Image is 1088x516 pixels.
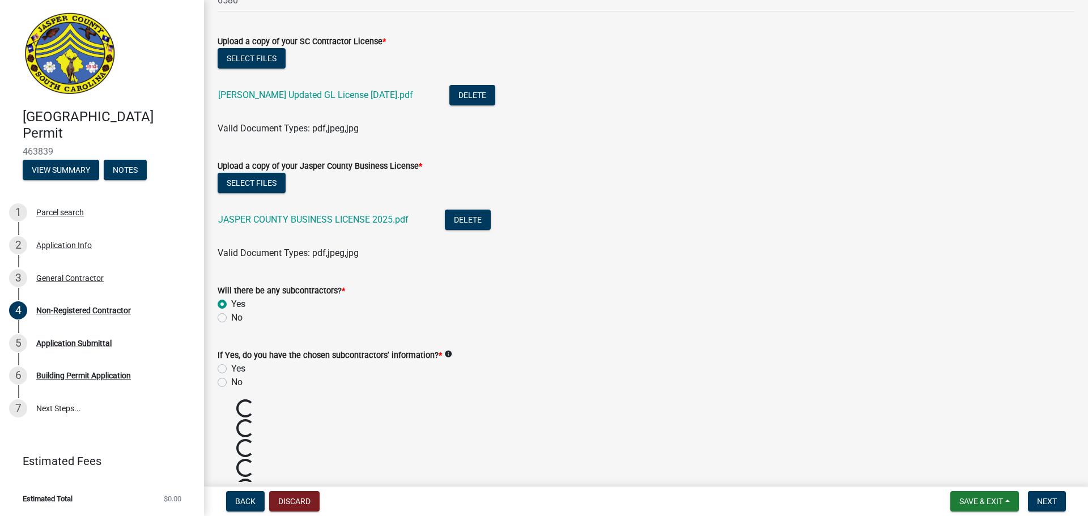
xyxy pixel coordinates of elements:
[449,90,495,101] wm-modal-confirm: Delete Document
[36,306,131,314] div: Non-Registered Contractor
[23,109,195,142] h4: [GEOGRAPHIC_DATA] Permit
[23,146,181,157] span: 463839
[9,399,27,417] div: 7
[231,311,243,325] label: No
[449,85,495,105] button: Delete
[218,48,286,69] button: Select files
[9,450,186,472] a: Estimated Fees
[218,38,386,46] label: Upload a copy of your SC Contractor License
[9,334,27,352] div: 5
[269,491,320,511] button: Discard
[444,350,452,358] i: info
[1037,497,1057,506] span: Next
[36,208,84,216] div: Parcel search
[218,173,286,193] button: Select files
[104,160,147,180] button: Notes
[445,215,491,225] wm-modal-confirm: Delete Document
[9,236,27,254] div: 2
[231,376,243,389] label: No
[23,166,99,175] wm-modal-confirm: Summary
[23,12,117,97] img: Jasper County, South Carolina
[104,166,147,175] wm-modal-confirm: Notes
[23,160,99,180] button: View Summary
[218,123,359,134] span: Valid Document Types: pdf,jpeg,jpg
[235,497,256,506] span: Back
[218,214,409,225] a: JASPER COUNTY BUSINESS LICENSE 2025.pdf
[231,297,245,311] label: Yes
[9,269,27,287] div: 3
[9,203,27,221] div: 1
[36,372,131,379] div: Building Permit Application
[36,274,104,282] div: General Contractor
[218,89,413,100] a: [PERSON_NAME] Updated GL License [DATE].pdf
[959,497,1003,506] span: Save & Exit
[445,210,491,230] button: Delete
[9,366,27,385] div: 6
[950,491,1019,511] button: Save & Exit
[9,301,27,319] div: 4
[164,495,181,502] span: $0.00
[231,362,245,376] label: Yes
[36,241,92,249] div: Application Info
[226,491,265,511] button: Back
[218,248,359,258] span: Valid Document Types: pdf,jpeg,jpg
[1028,491,1066,511] button: Next
[218,287,345,295] label: Will there be any subcontractors?
[218,163,422,170] label: Upload a copy of your Jasper County Business License
[23,495,73,502] span: Estimated Total
[36,339,112,347] div: Application Submittal
[218,352,442,360] label: If Yes, do you have the chosen subcontractors' information?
